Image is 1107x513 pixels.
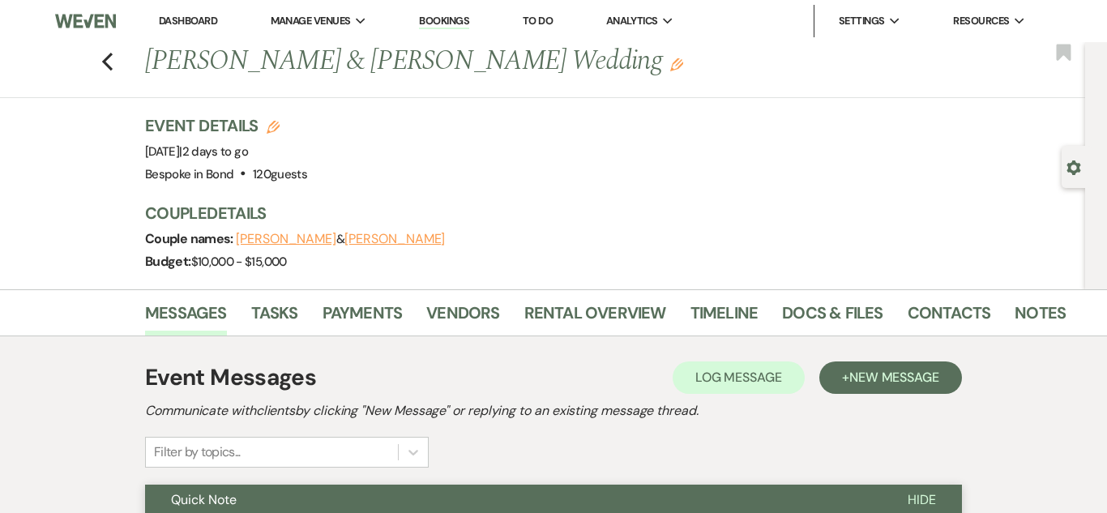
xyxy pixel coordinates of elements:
[55,4,116,38] img: Weven Logo
[145,300,227,336] a: Messages
[145,114,307,137] h3: Event Details
[145,401,962,421] h2: Communicate with clients by clicking "New Message" or replying to an existing message thread.
[171,491,237,508] span: Quick Note
[236,233,336,246] button: [PERSON_NAME]
[524,300,666,336] a: Rental Overview
[253,166,307,182] span: 120 guests
[523,14,553,28] a: To Do
[236,231,445,247] span: &
[782,300,883,336] a: Docs & Files
[145,202,1053,224] h3: Couple Details
[145,361,316,395] h1: Event Messages
[1015,300,1066,336] a: Notes
[154,442,241,462] div: Filter by topics...
[690,300,759,336] a: Timeline
[908,491,936,508] span: Hide
[179,143,248,160] span: |
[145,253,191,270] span: Budget:
[323,300,403,336] a: Payments
[251,300,298,336] a: Tasks
[344,233,445,246] button: [PERSON_NAME]
[191,254,287,270] span: $10,000 - $15,000
[145,42,871,81] h1: [PERSON_NAME] & [PERSON_NAME] Wedding
[908,300,991,336] a: Contacts
[839,13,885,29] span: Settings
[182,143,248,160] span: 2 days to go
[695,369,782,386] span: Log Message
[819,361,962,394] button: +New Message
[419,14,469,29] a: Bookings
[145,230,236,247] span: Couple names:
[145,166,233,182] span: Bespoke in Bond
[426,300,499,336] a: Vendors
[606,13,658,29] span: Analytics
[159,14,217,28] a: Dashboard
[670,57,683,71] button: Edit
[849,369,939,386] span: New Message
[673,361,805,394] button: Log Message
[271,13,351,29] span: Manage Venues
[953,13,1009,29] span: Resources
[1066,159,1081,174] button: Open lead details
[145,143,248,160] span: [DATE]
